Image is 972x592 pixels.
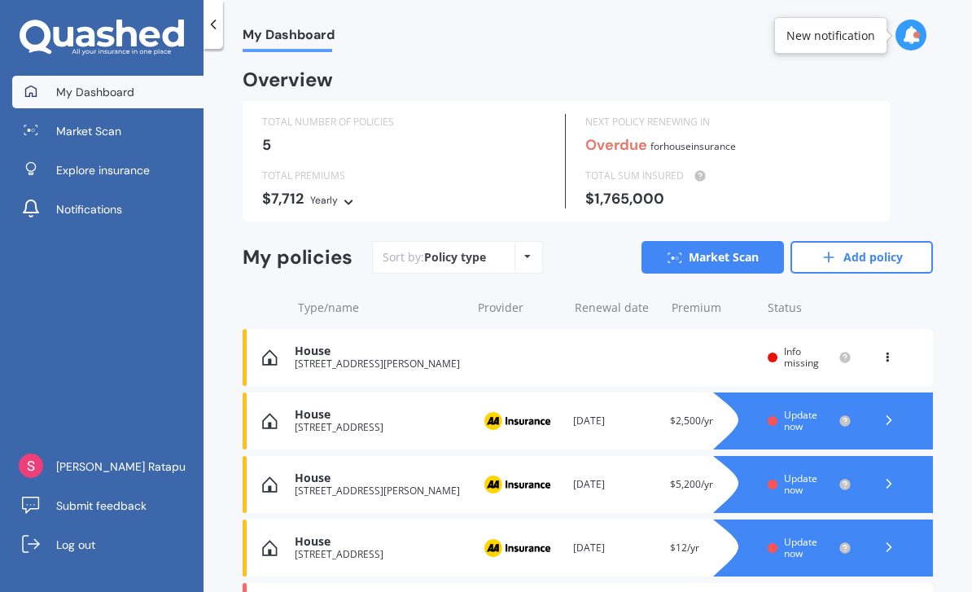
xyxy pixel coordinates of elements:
[573,476,657,493] div: [DATE]
[641,241,784,274] a: Market Scan
[790,241,933,274] a: Add policy
[476,469,558,500] img: AA
[12,115,204,147] a: Market Scan
[12,154,204,186] a: Explore insurance
[12,76,204,108] a: My Dashboard
[784,408,817,433] span: Update now
[672,300,755,316] div: Premium
[768,300,852,316] div: Status
[295,471,463,485] div: House
[12,528,204,561] a: Log out
[56,201,122,217] span: Notifications
[573,413,657,429] div: [DATE]
[262,114,545,130] div: TOTAL NUMBER OF POLICIES
[295,535,463,549] div: House
[478,300,562,316] div: Provider
[295,422,463,433] div: [STREET_ADDRESS]
[383,249,486,265] div: Sort by:
[243,27,335,49] span: My Dashboard
[585,191,869,207] div: $1,765,000
[295,344,463,358] div: House
[295,358,463,370] div: [STREET_ADDRESS][PERSON_NAME]
[12,450,204,483] a: [PERSON_NAME] Ratapu
[476,533,558,563] img: AA
[56,84,134,100] span: My Dashboard
[262,349,278,366] img: House
[262,413,278,429] img: House
[56,162,150,178] span: Explore insurance
[650,139,736,153] span: for House insurance
[56,537,95,553] span: Log out
[262,540,278,556] img: House
[262,476,278,493] img: House
[784,344,819,370] span: Info missing
[56,123,121,139] span: Market Scan
[786,28,875,44] div: New notification
[573,540,657,556] div: [DATE]
[585,135,647,155] b: Overdue
[295,549,463,560] div: [STREET_ADDRESS]
[56,498,147,514] span: Submit feedback
[298,300,465,316] div: Type/name
[670,541,699,555] span: $12/yr
[243,246,352,270] div: My policies
[575,300,659,316] div: Renewal date
[12,193,204,226] a: Notifications
[295,408,463,422] div: House
[670,414,713,428] span: $2,500/yr
[784,535,817,560] span: Update now
[295,485,463,497] div: [STREET_ADDRESS][PERSON_NAME]
[424,249,486,265] div: Policy type
[12,489,204,522] a: Submit feedback
[56,458,186,475] span: [PERSON_NAME] Ratapu
[243,72,333,88] div: Overview
[784,471,817,497] span: Update now
[262,168,545,184] div: TOTAL PREMIUMS
[585,168,869,184] div: TOTAL SUM INSURED
[670,477,713,491] span: $5,200/yr
[262,191,545,208] div: $7,712
[585,114,869,130] div: NEXT POLICY RENEWING IN
[19,454,43,478] img: ACg8ocLCJOtG-MizAb41KCaAg7b_uZtXxjINf6iDPRI2bS8_3-DbSA=s96-c
[262,137,545,153] div: 5
[476,406,558,436] img: AA
[310,192,338,208] div: Yearly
